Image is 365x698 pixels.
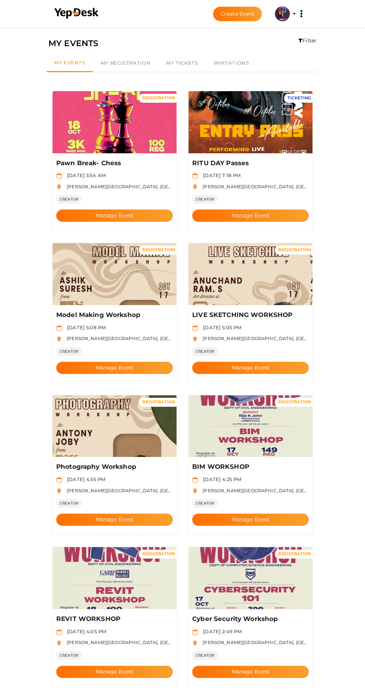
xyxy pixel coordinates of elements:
[192,362,309,374] button: Manage Event
[56,499,82,508] span: CREATOR
[213,60,249,66] span: Invitations
[53,91,177,153] img: UVVL7W9X_normal.png
[192,615,307,624] p: Cyber Security Workshop
[56,336,62,342] img: location.svg
[56,462,171,471] p: Photography Workshop
[278,399,311,404] span: REGISTRATION
[56,159,171,168] p: Pawn Break- Chess
[63,628,106,634] span: [DATE] 4:05 PM
[93,55,158,72] a: My Registration
[56,362,173,374] button: Manage Event
[56,325,62,331] img: calendar.svg
[53,547,177,609] img: 32ST9RHX_normal.jpeg
[199,324,241,330] span: [DATE] 5:05 PM
[192,336,198,342] img: location.svg
[206,55,257,72] a: Invitations
[56,184,62,190] img: location.svg
[56,629,62,635] img: calendar.svg
[56,513,173,526] button: Manage Event
[53,243,177,305] img: T7MZSZAX_normal.jpeg
[63,324,106,330] span: [DATE] 5:08 PM
[63,172,106,178] span: [DATE] 3:54 AM
[56,488,62,494] img: location.svg
[213,7,262,21] button: Create Event
[192,651,218,660] span: CREATOR
[298,37,317,44] div: Filter
[192,209,309,222] button: Manage Event
[56,311,171,320] p: Model Making Workshop
[192,513,309,526] button: Manage Event
[142,551,175,556] span: REGISTRATION
[142,247,175,252] span: REGISTRATION
[188,243,312,305] img: QDUPDXBW_normal.jpeg
[192,462,307,471] p: BIM WORKSHOP
[192,173,198,179] img: calendar.svg
[192,629,198,635] img: calendar.svg
[192,184,198,190] img: location.svg
[192,477,198,483] img: calendar.svg
[56,347,82,356] span: CREATOR
[101,60,150,66] span: My Registration
[166,60,198,66] span: My Tickets
[188,547,312,609] img: KVLI8L5G_normal.jpeg
[192,347,218,356] span: CREATOR
[56,640,62,646] img: location.svg
[199,476,241,482] span: [DATE] 4:25 PM
[56,195,82,204] span: CREATOR
[48,37,317,50] div: MY EVENTS
[47,55,93,72] a: My Events
[56,615,171,624] p: REVIT WORKSHOP
[142,399,175,404] span: REGISTRATION
[63,476,105,482] span: [DATE] 4:55 PM
[56,209,173,222] button: Manage Event
[192,195,218,204] span: CREATOR
[56,651,82,660] span: CREATOR
[56,666,173,678] button: Manage Event
[199,628,242,634] span: [DATE] 2:49 PM
[199,172,241,178] span: [DATE] 7:18 PM
[275,6,290,21] img: 5BK8ZL5P_small.png
[288,95,311,100] span: TICKETING
[278,247,311,252] span: REGISTRATION
[56,477,62,483] img: calendar.svg
[56,173,62,179] img: calendar.svg
[192,159,307,168] p: RITU DAY Passes
[188,91,312,153] img: VJDE0LPT_normal.jpeg
[53,395,177,457] img: HJZMM6FG_normal.jpeg
[192,499,218,508] span: CREATOR
[188,395,312,457] img: DHDNDNM9_normal.jpeg
[192,666,309,678] button: Manage Event
[192,488,198,494] img: location.svg
[54,60,85,65] span: My Events
[192,640,198,646] img: location.svg
[278,551,311,556] span: REGISTRATION
[158,55,206,72] a: My Tickets
[192,311,307,320] p: LIVE SKETCHING WORKSHOP
[192,325,198,331] img: calendar.svg
[142,95,175,100] span: REGISTRATION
